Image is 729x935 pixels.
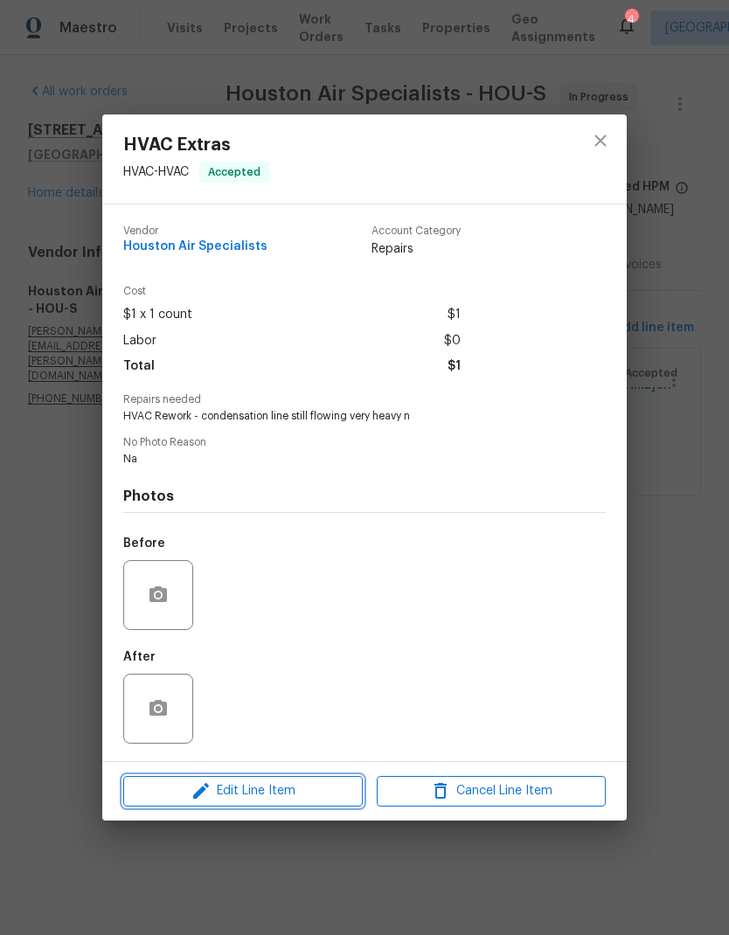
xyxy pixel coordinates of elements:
span: Cancel Line Item [382,780,601,802]
button: Cancel Line Item [377,776,606,807]
button: close [580,120,621,162]
span: $1 [448,354,461,379]
span: $1 x 1 count [123,302,192,328]
h4: Photos [123,488,606,505]
div: 4 [625,10,637,28]
span: Total [123,354,155,379]
span: $0 [444,329,461,354]
span: HVAC Extras [123,135,269,155]
button: Edit Line Item [123,776,363,807]
h5: Before [123,537,165,550]
span: HVAC - HVAC [123,166,189,178]
span: $1 [448,302,461,328]
span: Accepted [201,163,267,181]
span: Vendor [123,225,267,237]
span: Na [123,452,558,467]
span: Account Category [371,225,461,237]
span: Repairs [371,240,461,258]
span: No Photo Reason [123,437,606,448]
span: HVAC Rework - condensation line still flowing very heavy n [123,409,558,424]
span: Repairs needed [123,394,606,405]
span: Labor [123,329,156,354]
span: Cost [123,286,461,297]
span: Edit Line Item [128,780,358,802]
h5: After [123,651,156,663]
span: Houston Air Specialists [123,240,267,253]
